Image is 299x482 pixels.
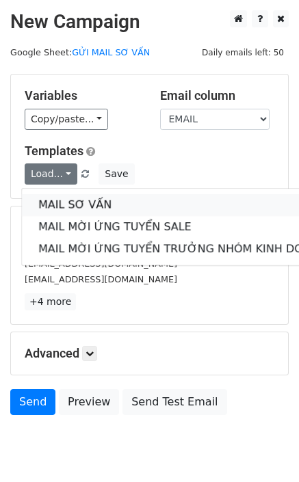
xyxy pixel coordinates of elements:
span: Daily emails left: 50 [197,45,289,60]
small: Google Sheet: [10,47,150,57]
a: Send [10,389,55,415]
a: Daily emails left: 50 [197,47,289,57]
small: [EMAIL_ADDRESS][DOMAIN_NAME] [25,274,177,284]
a: GỬI MAIL SƠ VẤN [72,47,150,57]
iframe: Chat Widget [231,416,299,482]
a: +4 more [25,293,76,310]
h2: New Campaign [10,10,289,34]
h5: Email column [160,88,275,103]
a: Preview [59,389,119,415]
a: Load... [25,163,77,185]
a: Copy/paste... [25,109,108,130]
a: Templates [25,144,83,158]
h5: Variables [25,88,140,103]
a: Send Test Email [122,389,226,415]
h5: Advanced [25,346,274,361]
button: Save [99,163,134,185]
